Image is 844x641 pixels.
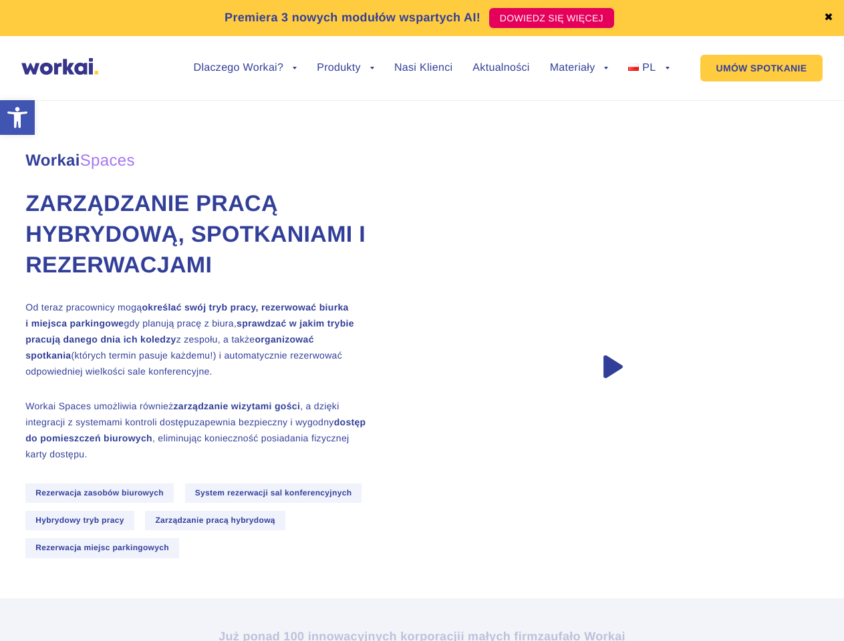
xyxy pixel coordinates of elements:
a: Nasi Klienci [394,63,452,73]
span: Hybrydowy tryb pracy [25,511,134,530]
p: Premiera 3 nowych modułów wspartych AI! [225,9,480,27]
p: Workai Spaces umożliwia również , a dzięki integracji z systemami kontroli dostępu [25,398,372,462]
p: Od teraz pracownicy mogą gdy planują pracę z biura, z zespołu, a także (których termin pasuje każ... [25,299,372,379]
span: Rezerwacja zasobów biurowych [25,483,174,503]
a: Aktualności [472,63,529,73]
strong: dostęp do pomieszczeń biurowych [25,417,366,443]
strong: sprawdzać w jakim trybie pracują danego dnia ich koledzy [25,318,354,345]
a: Produkty [317,63,374,73]
span: System rezerwacji sal konferencyjnych [185,483,362,503]
span: zapewnia bezpieczny i wygodny , eliminując konieczność posiadania fizycznej karty dostępu. [25,417,366,459]
a: ✖ [824,13,833,23]
span: Zarządzanie pracą hybrydową [145,511,285,530]
a: Materiały [550,63,609,73]
a: UMÓW SPOTKANIE [700,55,823,81]
strong: określać swój tryb pracy, rezerwować biurka i miejsca parkingowe [25,302,348,329]
span: PL [642,62,656,73]
h1: Zarządzanie pracą hybrydową, spotkaniami i rezerwacjami [25,189,372,281]
a: Dlaczego Workai? [194,63,297,73]
strong: zarządzanie wizytami gości [174,401,301,411]
a: DOWIEDZ SIĘ WIĘCEJ [489,8,614,28]
em: Spaces [80,152,135,170]
span: Workai [25,137,135,169]
strong: organizować spotkania [25,334,314,361]
span: Rezerwacja miejsc parkingowych [25,538,179,558]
